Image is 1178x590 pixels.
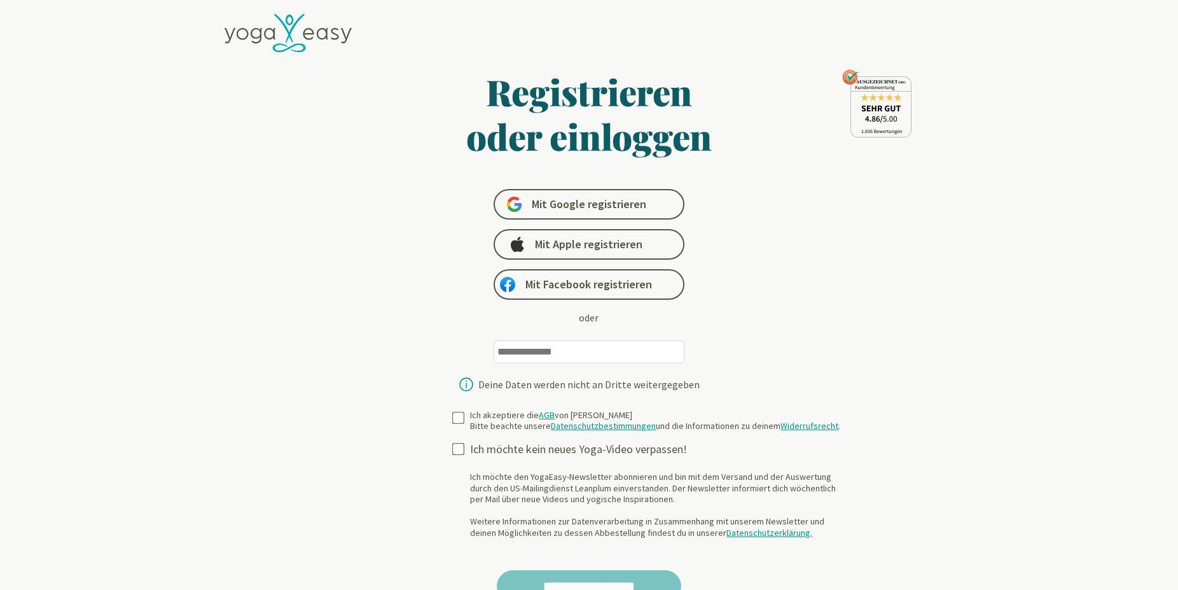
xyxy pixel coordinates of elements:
h1: Registrieren oder einloggen [343,69,835,158]
div: Ich möchte kein neues Yoga-Video verpassen! [470,442,850,457]
a: AGB [539,409,555,421]
a: Widerrufsrecht [780,420,838,432]
span: Mit Facebook registrieren [525,277,652,292]
a: Mit Facebook registrieren [494,269,684,300]
img: ausgezeichnet_seal.png [842,69,911,137]
a: Datenschutzbestimmungen [551,420,656,432]
span: Mit Apple registrieren [535,237,642,252]
div: Deine Daten werden nicht an Dritte weitergegeben [478,379,700,390]
a: Mit Apple registrieren [494,229,684,260]
span: Mit Google registrieren [532,197,646,212]
div: Ich möchte den YogaEasy-Newsletter abonnieren und bin mit dem Versand und der Auswertung durch de... [470,472,850,538]
div: Ich akzeptiere die von [PERSON_NAME] Bitte beachte unsere und die Informationen zu deinem . [470,410,840,432]
a: Datenschutzerklärung. [726,527,812,538]
div: oder [579,310,599,325]
a: Mit Google registrieren [494,189,684,220]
